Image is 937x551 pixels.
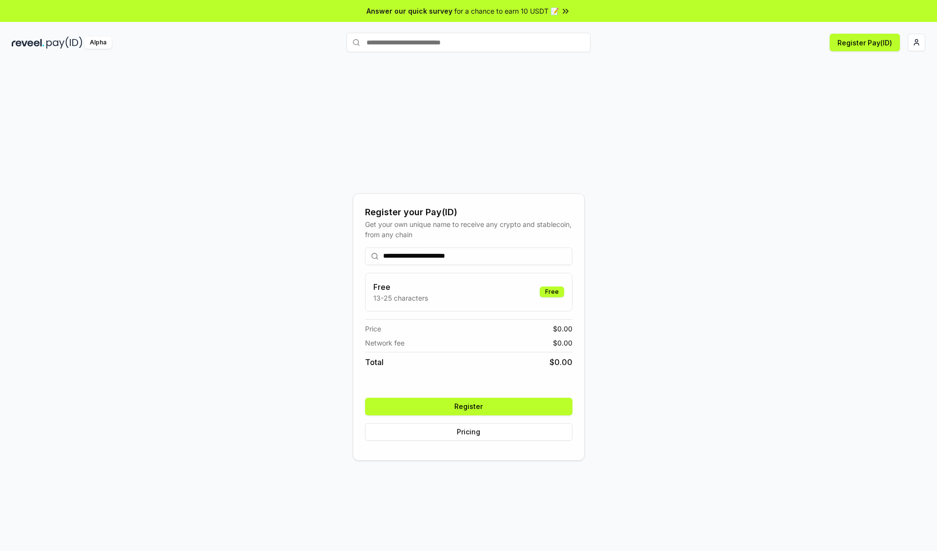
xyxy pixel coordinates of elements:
[84,37,112,49] div: Alpha
[365,423,572,441] button: Pricing
[365,356,384,368] span: Total
[830,34,900,51] button: Register Pay(ID)
[373,293,428,303] p: 13-25 characters
[373,281,428,293] h3: Free
[365,338,405,348] span: Network fee
[367,6,452,16] span: Answer our quick survey
[12,37,44,49] img: reveel_dark
[550,356,572,368] span: $ 0.00
[46,37,82,49] img: pay_id
[540,286,564,297] div: Free
[553,324,572,334] span: $ 0.00
[553,338,572,348] span: $ 0.00
[365,205,572,219] div: Register your Pay(ID)
[454,6,559,16] span: for a chance to earn 10 USDT 📝
[365,219,572,240] div: Get your own unique name to receive any crypto and stablecoin, from any chain
[365,398,572,415] button: Register
[365,324,381,334] span: Price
